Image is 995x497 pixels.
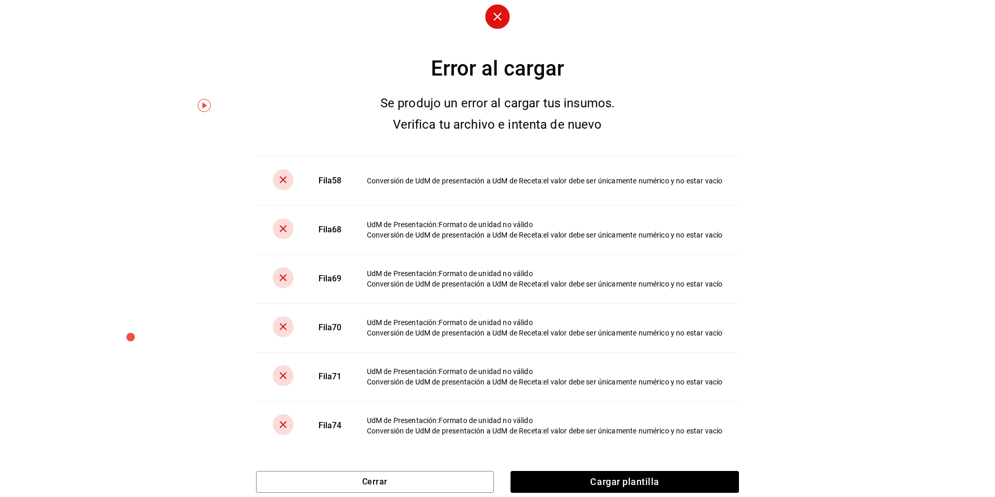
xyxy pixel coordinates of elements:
[318,371,342,383] div: Fila 71
[318,175,342,187] div: Fila 58
[318,224,342,236] div: Fila 68
[367,230,723,240] div: Conversión de UdM de presentación a UdM de Receta : el valor debe ser únicamente numérico y no es...
[367,426,723,436] div: Conversión de UdM de presentación a UdM de Receta : el valor debe ser únicamente numérico y no es...
[318,273,342,285] div: Fila 69
[198,99,211,112] img: Tooltip marker
[367,377,723,387] div: Conversión de UdM de presentación a UdM de Receta : el valor debe ser únicamente numérico y no es...
[362,93,633,135] div: Se produjo un error al cargar tus insumos. Verifica tu archivo e intenta de nuevo
[511,471,739,493] span: Cargar plantilla
[367,366,723,377] div: UdM de Presentación : Formato de unidad no válido
[367,317,723,328] div: UdM de Presentación : Formato de unidad no válido
[367,219,723,230] div: UdM de Presentación : Formato de unidad no válido
[367,415,723,426] div: UdM de Presentación : Formato de unidad no válido
[256,471,494,493] button: Cerrar
[367,268,723,279] div: UdM de Presentación : Formato de unidad no válido
[367,279,723,289] div: Conversión de UdM de presentación a UdM de Receta : el valor debe ser únicamente numérico y no es...
[318,420,342,432] div: Fila 74
[367,328,723,338] div: Conversión de UdM de presentación a UdM de Receta : el valor debe ser únicamente numérico y no es...
[256,53,739,84] div: Error al cargar
[318,322,342,334] div: Fila 70
[367,176,723,186] div: Conversión de UdM de presentación a UdM de Receta : el valor debe ser únicamente numérico y no es...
